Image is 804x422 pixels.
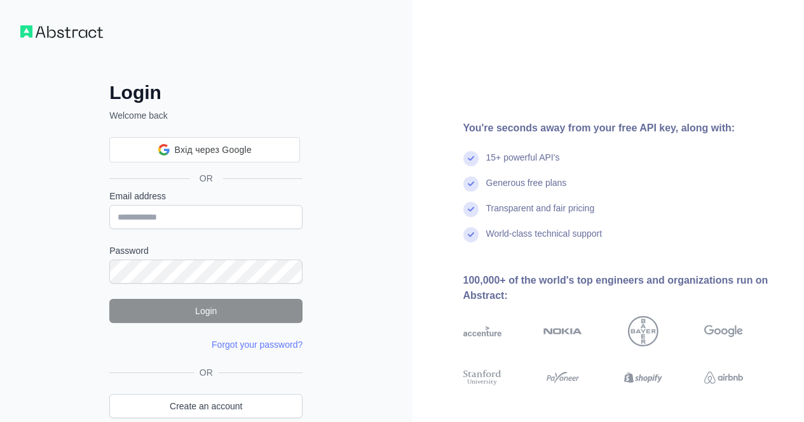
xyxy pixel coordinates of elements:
[109,299,303,323] button: Login
[20,25,103,38] img: Workflow
[463,202,479,217] img: check mark
[463,316,502,346] img: accenture
[109,190,303,202] label: Email address
[486,176,567,202] div: Generous free plans
[463,121,784,136] div: You're seconds away from your free API key, along with:
[175,143,252,157] span: Вхід через Google
[486,202,595,227] div: Transparent and fair pricing
[109,244,303,257] label: Password
[109,81,303,104] h2: Login
[543,316,582,346] img: nokia
[212,340,303,350] a: Forgot your password?
[486,227,603,253] div: World-class technical support
[463,227,479,242] img: check mark
[704,368,743,387] img: airbnb
[463,273,784,303] div: 100,000+ of the world's top engineers and organizations run on Abstract:
[463,176,479,192] img: check mark
[704,316,743,346] img: google
[463,151,479,166] img: check mark
[543,368,582,387] img: payoneer
[109,109,303,122] p: Welcome back
[189,172,223,185] span: OR
[486,151,560,176] div: 15+ powerful API's
[628,316,658,346] img: bayer
[194,366,218,379] span: OR
[109,394,303,418] a: Create an account
[463,368,502,387] img: stanford university
[109,137,300,162] div: Вхід через Google
[624,368,663,387] img: shopify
